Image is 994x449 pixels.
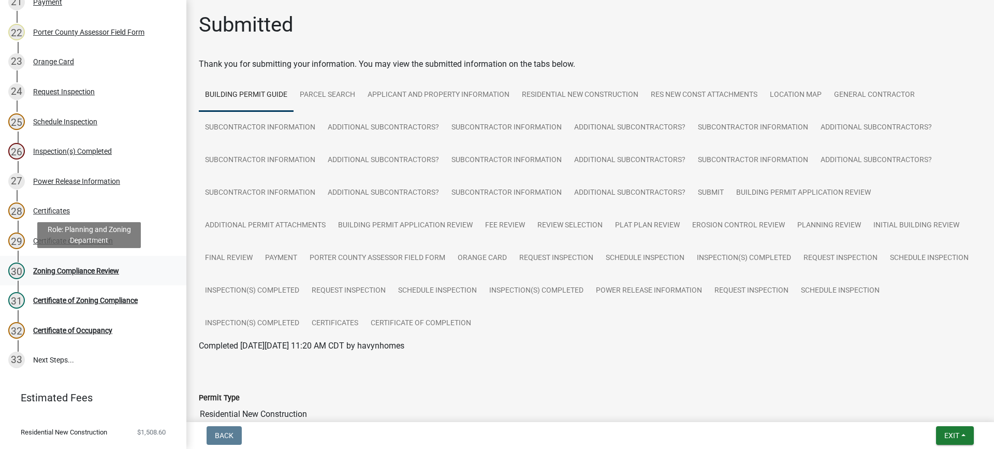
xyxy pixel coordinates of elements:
div: Certificate of Occupancy [33,327,112,334]
label: Permit Type [199,395,240,402]
div: Certificate of Completion [33,237,113,244]
a: Additional Subcontractors? [814,111,938,144]
a: Certificate of Completion [364,307,477,340]
a: Building Permit Application Review [730,177,877,210]
a: Additional Subcontractors? [568,111,692,144]
a: Additional Subcontractors? [814,144,938,177]
span: Exit [944,431,959,440]
span: Back [215,431,233,440]
a: Schedule Inspection [600,242,691,275]
button: Exit [936,426,974,445]
span: $1,508.60 [137,429,166,436]
div: 24 [8,83,25,100]
a: Inspection(s) Completed [199,274,305,308]
a: Request Inspection [708,274,795,308]
a: Power Release Information [590,274,708,308]
a: Subcontractor Information [692,144,814,177]
div: 30 [8,263,25,279]
a: Subcontractor Information [445,177,568,210]
a: Subcontractor Information [692,111,814,144]
a: Submit [692,177,730,210]
a: Building Permit Application Review [332,209,479,242]
div: Request Inspection [33,88,95,95]
div: Zoning Compliance Review [33,267,119,274]
a: Planning Review [791,209,867,242]
a: Additional Subcontractors? [321,177,445,210]
div: Porter County Assessor Field Form [33,28,144,36]
h1: Submitted [199,12,294,37]
a: Review Selection [531,209,609,242]
a: Request Inspection [513,242,600,275]
a: Residential New Construction [516,79,645,112]
div: 33 [8,352,25,368]
div: 25 [8,113,25,130]
span: Completed [DATE][DATE] 11:20 AM CDT by havynhomes [199,341,404,351]
a: Inspection(s) Completed [483,274,590,308]
div: 28 [8,202,25,219]
a: Porter County Assessor Field Form [303,242,451,275]
div: 31 [8,292,25,309]
div: Power Release Information [33,178,120,185]
div: Certificates [33,207,70,214]
a: Additional Subcontractors? [321,144,445,177]
a: Additional Subcontractors? [568,177,692,210]
a: Payment [259,242,303,275]
a: Additional Permit Attachments [199,209,332,242]
div: 23 [8,53,25,70]
a: Certificates [305,307,364,340]
a: Additional Subcontractors? [321,111,445,144]
div: 32 [8,322,25,339]
a: Initial Building Review [867,209,966,242]
div: Schedule Inspection [33,118,97,125]
a: Orange Card [451,242,513,275]
a: Parcel search [294,79,361,112]
a: Erosion Control Review [686,209,791,242]
a: Subcontractor Information [199,111,321,144]
a: Schedule Inspection [392,274,483,308]
a: Subcontractor Information [445,144,568,177]
a: General Contractor [828,79,921,112]
a: Additional Subcontractors? [568,144,692,177]
a: Inspection(s) Completed [691,242,797,275]
a: Location Map [764,79,828,112]
a: Subcontractor Information [199,144,321,177]
a: Plat Plan Review [609,209,686,242]
div: 29 [8,233,25,249]
div: 26 [8,143,25,160]
a: Subcontractor Information [199,177,321,210]
a: Res New Const Attachments [645,79,764,112]
a: Request Inspection [797,242,884,275]
a: Applicant and Property Information [361,79,516,112]
button: Back [207,426,242,445]
a: Inspection(s) Completed [199,307,305,340]
a: Estimated Fees [8,387,170,408]
div: 27 [8,173,25,190]
div: Role: Planning and Zoning Department [37,222,141,248]
a: Schedule Inspection [795,274,886,308]
a: Subcontractor Information [445,111,568,144]
a: Final Review [199,242,259,275]
div: Orange Card [33,58,74,65]
span: Residential New Construction [21,429,107,436]
a: Schedule Inspection [884,242,975,275]
div: Certificate of Zoning Compliance [33,297,138,304]
a: Building Permit Guide [199,79,294,112]
div: Inspection(s) Completed [33,148,112,155]
div: Thank you for submitting your information. You may view the submitted information on the tabs below. [199,58,982,70]
a: Fee Review [479,209,531,242]
a: Request Inspection [305,274,392,308]
div: 22 [8,24,25,40]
